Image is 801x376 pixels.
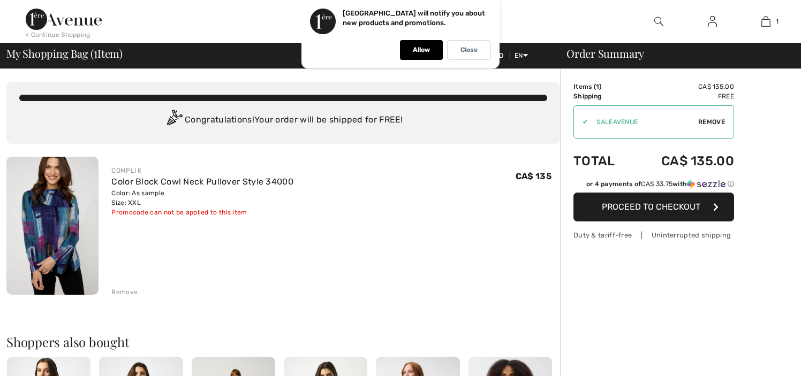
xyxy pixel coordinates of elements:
img: Congratulation2.svg [163,110,185,131]
a: Color Block Cowl Neck Pullover Style 34000 [111,177,293,187]
span: EN [515,52,528,59]
a: Sign In [699,15,726,28]
div: Order Summary [554,48,795,59]
div: ✔ [574,117,588,127]
div: < Continue Shopping [26,30,90,40]
td: CA$ 135.00 [632,82,734,91]
img: My Info [708,15,717,28]
div: or 4 payments of with [586,179,734,189]
div: Duty & tariff-free | Uninterrupted shipping [573,230,734,240]
td: Items ( ) [573,82,632,91]
div: Congratulations! Your order will be shipped for FREE! [19,110,547,131]
div: Color: As sample Size: XXL [111,188,293,208]
span: 1 [776,17,779,26]
input: Promo code [588,106,698,138]
img: 1ère Avenue [26,9,102,30]
td: Free [632,91,734,101]
span: Remove [698,117,725,127]
span: CA$ 135 [516,171,551,181]
span: 1 [596,83,599,90]
img: Color Block Cowl Neck Pullover Style 34000 [6,157,99,295]
a: 1 [739,15,792,28]
div: Remove [111,287,138,297]
td: CA$ 135.00 [632,143,734,179]
span: 1 [94,45,97,59]
img: My Bag [761,15,770,28]
h2: Shoppers also bought [6,335,560,348]
button: Proceed to Checkout [573,193,734,221]
span: CA$ 33.75 [641,180,672,188]
img: Sezzle [687,179,726,189]
p: Close [460,46,478,54]
td: Shipping [573,91,632,101]
span: My Shopping Bag ( Item) [6,48,123,59]
p: [GEOGRAPHIC_DATA] will notify you about new products and promotions. [343,9,485,27]
p: Allow [413,46,430,54]
div: Promocode can not be applied to this item [111,208,293,217]
td: Total [573,143,632,179]
img: search the website [654,15,663,28]
div: COMPLI K [111,166,293,175]
div: or 4 payments ofCA$ 33.75withSezzle Click to learn more about Sezzle [573,179,734,193]
span: Proceed to Checkout [602,202,700,212]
